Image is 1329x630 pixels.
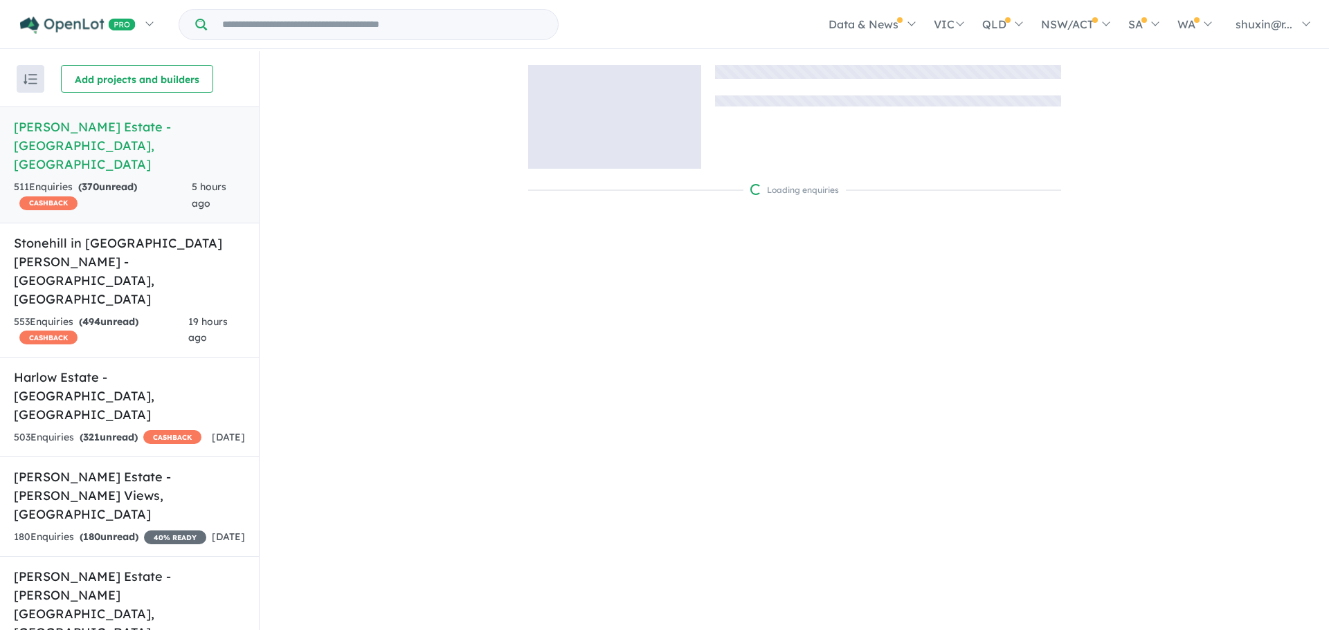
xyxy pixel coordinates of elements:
strong: ( unread) [78,180,137,193]
button: Add projects and builders [61,65,213,93]
span: 5 hours ago [192,180,226,210]
span: CASHBACK [19,196,78,210]
img: sort.svg [24,74,37,84]
span: [DATE] [212,431,245,443]
span: shuxin@r... [1236,17,1292,31]
h5: Harlow Estate - [GEOGRAPHIC_DATA] , [GEOGRAPHIC_DATA] [14,368,245,424]
input: Try estate name, suburb, builder or developer [210,10,555,39]
span: 40 % READY [144,530,206,544]
span: 19 hours ago [188,315,228,344]
div: 553 Enquir ies [14,314,188,347]
strong: ( unread) [80,431,138,443]
span: CASHBACK [19,331,78,344]
span: CASHBACK [143,430,201,444]
div: Loading enquiries [750,183,839,197]
strong: ( unread) [79,315,138,328]
span: 370 [82,180,99,193]
h5: [PERSON_NAME] Estate - [GEOGRAPHIC_DATA] , [GEOGRAPHIC_DATA] [14,118,245,174]
span: 321 [83,431,100,443]
div: 503 Enquir ies [14,429,201,446]
h5: Stonehill in [GEOGRAPHIC_DATA][PERSON_NAME] - [GEOGRAPHIC_DATA] , [GEOGRAPHIC_DATA] [14,234,245,308]
div: 511 Enquir ies [14,179,192,212]
strong: ( unread) [80,530,138,543]
span: 494 [82,315,100,328]
span: 180 [83,530,100,543]
img: Openlot PRO Logo White [20,17,136,34]
span: [DATE] [212,530,245,543]
div: 180 Enquir ies [14,529,206,546]
h5: [PERSON_NAME] Estate - [PERSON_NAME] Views , [GEOGRAPHIC_DATA] [14,467,245,524]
